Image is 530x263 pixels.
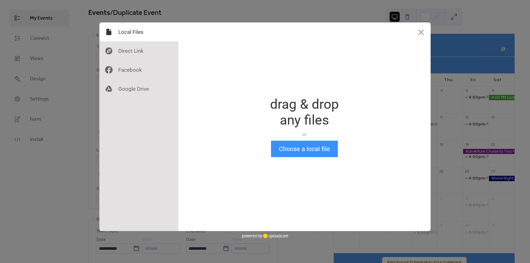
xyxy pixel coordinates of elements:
[271,141,338,157] button: Choose a local file
[242,231,288,241] div: powered by
[99,22,178,41] div: Local Files
[270,96,339,128] div: drag & drop any files
[99,60,178,79] div: Facebook
[270,131,339,138] div: or
[412,22,431,41] button: Close
[99,79,178,98] div: Google Drive
[99,41,178,60] div: Direct Link
[262,234,288,238] a: uploadcare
